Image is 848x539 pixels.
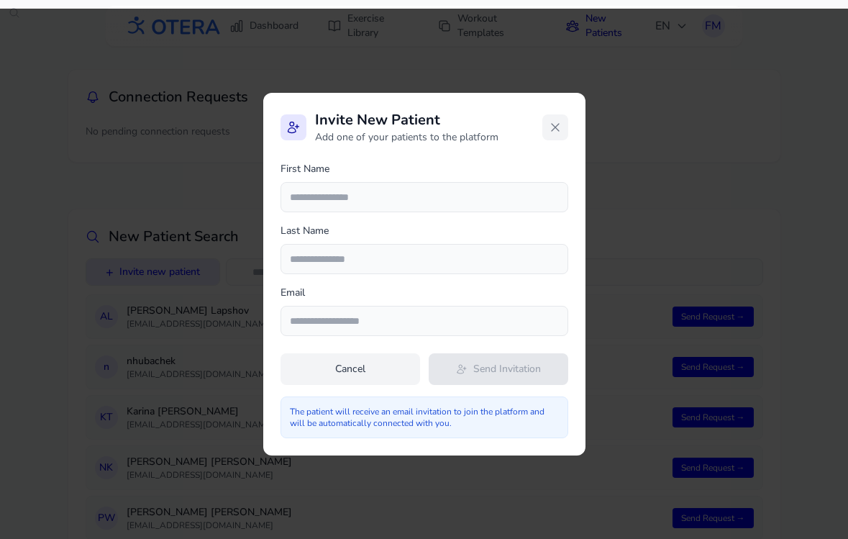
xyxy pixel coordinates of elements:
[429,6,544,46] a: Workout Templates
[319,6,418,46] a: Exercise Library
[281,286,568,300] label: Email
[290,406,559,429] p: The patient will receive an email invitation to join the platform and will be automatically conne...
[315,130,498,145] p: Add one of your patients to the platform
[557,6,647,46] a: New Patients
[281,224,568,238] label: Last Name
[281,162,568,176] label: First Name
[315,110,498,130] h2: Invite New Patient
[429,353,568,385] button: Send Invitation
[281,353,420,385] button: Cancel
